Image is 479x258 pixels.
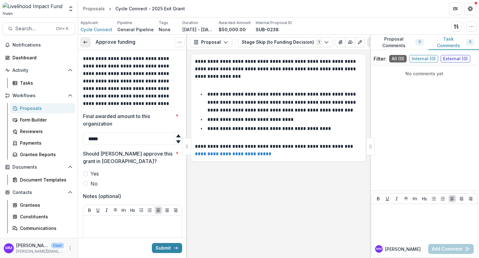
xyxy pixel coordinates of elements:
button: Partners [449,2,462,15]
button: Align Right [467,195,474,202]
span: Activity [12,68,65,73]
p: Applicant [80,20,98,26]
p: General Pipeline [117,26,154,33]
button: Align Left [448,195,456,202]
button: More [66,245,74,252]
button: Notifications [2,40,75,50]
div: Form Builder [20,117,70,123]
span: Workflows [12,93,65,98]
p: Filter: [374,55,387,62]
p: Tags [159,20,168,26]
button: Plaintext view [367,37,377,47]
button: Search... [2,22,75,35]
div: Grantees [20,202,70,208]
a: Tasks [10,78,75,88]
button: Add Comment [428,244,474,254]
h3: Approve funding [95,39,135,45]
div: Cycle Connect - 2025 Exit Grant [115,5,185,12]
p: Duration [182,20,198,26]
p: [PERSON_NAME] [16,242,49,249]
span: External ( 0 ) [441,55,470,62]
p: [PERSON_NAME] [385,246,421,252]
button: Open Activity [2,65,75,75]
a: Reviewers [10,126,75,136]
div: Reviewers [20,128,70,135]
div: Tasks [20,80,70,86]
a: Dashboard [2,52,75,63]
span: Notifications [12,42,73,48]
button: Submit [152,243,182,253]
button: Heading 1 [411,195,419,202]
button: Strike [112,206,119,214]
a: Cycle Connect [80,26,112,33]
a: Form Builder [10,115,75,125]
a: Proposals [80,4,107,13]
p: No comments yet [374,70,475,77]
div: Proposals [83,5,105,12]
button: Get Help [464,2,477,15]
span: Documents [12,165,65,170]
button: Proposal [190,37,232,47]
button: Proposal Comments [370,35,428,50]
button: Strike [402,195,410,202]
button: Align Left [155,206,162,214]
button: Heading 2 [129,206,136,214]
div: Miriam Mwangi [376,247,382,251]
p: None [159,26,171,33]
div: Proposals [20,105,70,112]
button: Open Workflows [2,91,75,101]
p: [DATE] - [DATE] [182,26,214,33]
span: All ( 0 ) [389,55,407,62]
div: Payments [20,140,70,146]
button: Ordered List [439,195,447,202]
p: Should [PERSON_NAME] approve this grant in [GEOGRAPHIC_DATA]? [83,150,173,165]
p: Final awarded amount to this organization [83,112,173,127]
button: Heading 2 [421,195,428,202]
button: Italicize [103,206,110,214]
a: Payments [10,138,75,148]
div: Dashboard [12,54,70,61]
span: Internal ( 0 ) [409,55,438,62]
span: 0 [419,40,421,44]
p: [PERSON_NAME][EMAIL_ADDRESS][DOMAIN_NAME] [16,249,64,254]
button: Task Comments [428,35,479,50]
a: Document Templates [10,175,75,185]
button: Underline [94,206,102,214]
button: View Attached Files [336,37,346,47]
button: Ordered List [146,206,153,214]
div: Grantee Reports [20,151,70,158]
button: Open Documents [2,162,75,172]
span: No [90,180,98,187]
button: Italicize [393,195,400,202]
p: SUB-0238 [256,26,279,33]
button: Bold [375,195,382,202]
img: Livelihood Impact Fund logo [2,2,64,15]
button: Open Contacts [2,187,75,197]
a: Proposals [10,103,75,113]
div: Communications [20,225,70,231]
nav: breadcrumb [80,4,187,13]
span: Contacts [12,190,65,195]
button: Underline [384,195,391,202]
button: Bullet List [430,195,438,202]
p: Internal Proposal ID [256,20,292,26]
div: Document Templates [20,176,70,183]
button: Open Data & Reporting [2,236,75,246]
a: Constituents [10,211,75,222]
p: Notes (optional) [83,192,121,200]
div: Miriam Mwangi [5,246,12,250]
button: Open entity switcher [66,2,75,15]
p: $50,000.00 [219,26,246,33]
span: Search... [15,26,52,32]
button: Heading 1 [120,206,128,214]
button: Options [175,37,185,47]
span: 0 [469,40,471,44]
a: Communications [10,223,75,233]
button: Align Right [172,206,179,214]
button: Stage Skip (to Funding Decision)1 [238,37,333,47]
p: User [51,243,64,248]
span: Yes [90,170,99,177]
button: Edit as form [355,37,365,47]
button: Bullet List [138,206,145,214]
